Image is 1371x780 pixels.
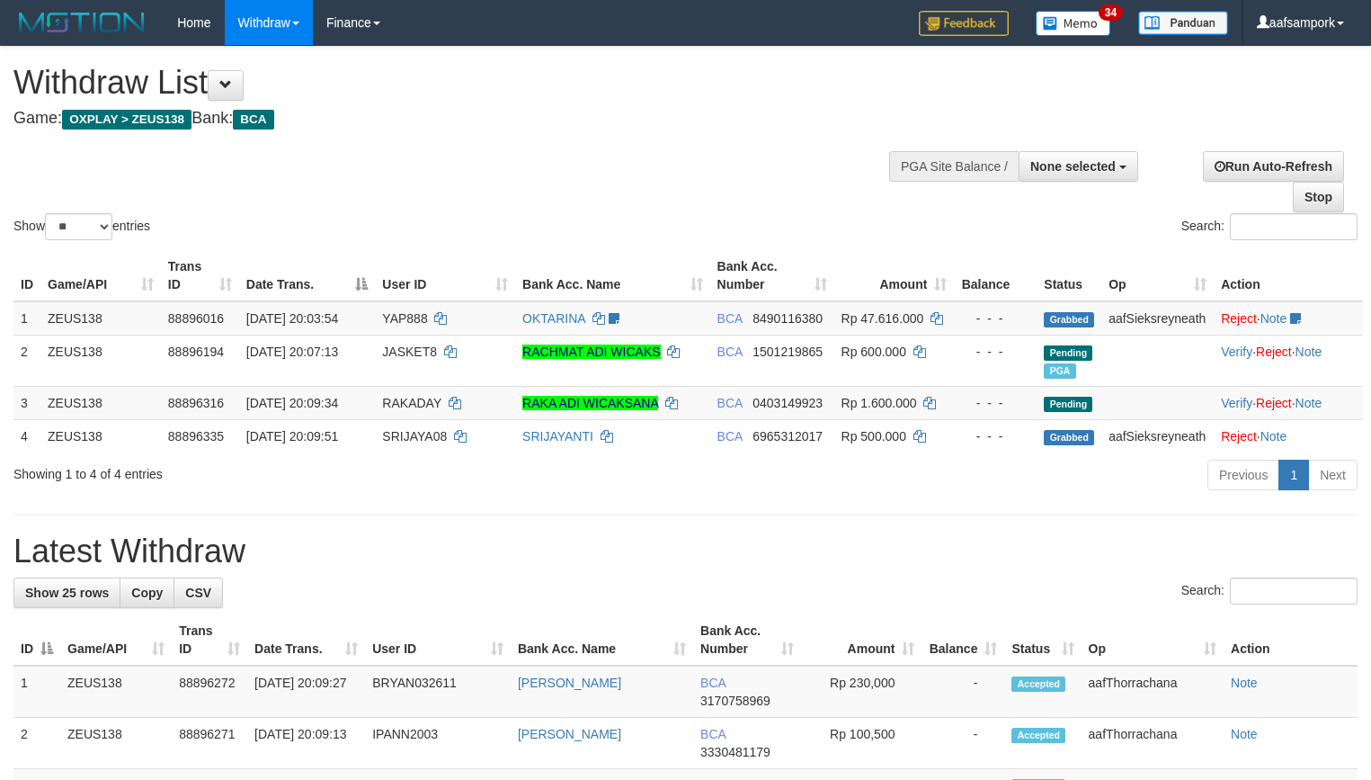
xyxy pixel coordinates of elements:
a: Verify [1221,345,1252,359]
span: Marked by aafnoeunsreypich [1044,363,1075,379]
th: Action [1224,614,1358,666]
th: Bank Acc. Name: activate to sort column ascending [515,250,709,301]
span: Accepted [1011,677,1065,692]
span: JASKET8 [382,345,437,359]
th: ID: activate to sort column descending [13,614,60,666]
a: RAKA ADI WICAKSANA [522,396,658,410]
span: BCA [233,110,273,130]
span: Rp 600.000 [841,345,906,359]
a: Stop [1293,182,1344,212]
span: Rp 1.600.000 [841,396,917,410]
td: 1 [13,301,40,336]
label: Show entries [13,213,150,240]
td: 88896271 [172,718,247,769]
th: Bank Acc. Name: activate to sort column ascending [511,614,693,666]
a: RACHMAT ADI WICAKS [522,345,661,359]
td: Rp 100,500 [801,718,921,769]
td: aafSieksreyneath [1101,301,1214,336]
th: Game/API: activate to sort column ascending [60,614,172,666]
td: BRYAN032611 [365,666,511,718]
span: Pending [1044,397,1092,412]
span: OXPLAY > ZEUS138 [62,110,191,130]
th: Trans ID: activate to sort column ascending [172,614,247,666]
label: Search: [1181,213,1358,240]
td: 2 [13,718,60,769]
td: · [1214,419,1363,453]
th: Date Trans.: activate to sort column descending [239,250,376,301]
div: - - - [961,394,1029,412]
span: BCA [700,727,726,741]
a: 1 [1278,460,1309,490]
span: Copy 3170758969 to clipboard [700,694,770,708]
div: PGA Site Balance / [889,151,1019,182]
a: Reject [1256,396,1292,410]
td: Rp 230,000 [801,666,921,718]
span: [DATE] 20:07:13 [246,345,338,359]
div: - - - [961,343,1029,361]
a: Previous [1207,460,1279,490]
span: 88896335 [168,429,224,444]
th: Status [1037,250,1101,301]
div: - - - [961,309,1029,327]
span: BCA [717,345,743,359]
div: - - - [961,427,1029,445]
td: [DATE] 20:09:13 [247,718,365,769]
th: User ID: activate to sort column ascending [365,614,511,666]
th: Bank Acc. Number: activate to sort column ascending [710,250,834,301]
a: Reject [1256,345,1292,359]
span: [DATE] 20:09:51 [246,429,338,444]
span: Rp 500.000 [841,429,906,444]
td: 1 [13,666,60,718]
a: Show 25 rows [13,578,120,608]
td: 4 [13,419,40,453]
th: Balance: activate to sort column ascending [921,614,1004,666]
td: ZEUS138 [40,386,161,419]
span: CSV [185,586,211,600]
a: Note [1260,429,1287,444]
th: User ID: activate to sort column ascending [375,250,515,301]
label: Search: [1181,578,1358,605]
a: Next [1308,460,1358,490]
td: aafSieksreyneath [1101,419,1214,453]
span: Accepted [1011,728,1065,743]
a: OKTARINA [522,311,585,326]
span: Grabbed [1044,430,1094,445]
td: aafThorrachana [1082,666,1224,718]
span: RAKADAY [382,396,441,410]
div: Showing 1 to 4 of 4 entries [13,458,557,483]
a: Copy [120,578,174,608]
a: Note [1231,676,1258,690]
span: 34 [1099,4,1123,21]
td: · · [1214,335,1363,386]
th: ID [13,250,40,301]
a: Verify [1221,396,1252,410]
th: Date Trans.: activate to sort column ascending [247,614,365,666]
th: Status: activate to sort column ascending [1004,614,1081,666]
span: SRIJAYA08 [382,429,447,444]
th: Op: activate to sort column ascending [1101,250,1214,301]
a: [PERSON_NAME] [518,727,621,741]
a: Run Auto-Refresh [1203,151,1344,182]
span: 88896194 [168,345,224,359]
td: ZEUS138 [60,666,172,718]
td: [DATE] 20:09:27 [247,666,365,718]
span: Copy 0403149923 to clipboard [752,396,823,410]
th: Amount: activate to sort column ascending [834,250,955,301]
span: Show 25 rows [25,586,109,600]
td: 3 [13,386,40,419]
td: - [921,718,1004,769]
td: - [921,666,1004,718]
span: Copy 1501219865 to clipboard [752,345,823,359]
span: YAP888 [382,311,427,326]
a: Note [1295,396,1322,410]
td: 88896272 [172,666,247,718]
a: Note [1231,727,1258,741]
span: Grabbed [1044,312,1094,327]
a: Reject [1221,311,1257,326]
h1: Latest Withdraw [13,533,1358,569]
button: None selected [1019,151,1138,182]
span: Copy 8490116380 to clipboard [752,311,823,326]
span: 88896316 [168,396,224,410]
th: Game/API: activate to sort column ascending [40,250,161,301]
input: Search: [1230,213,1358,240]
